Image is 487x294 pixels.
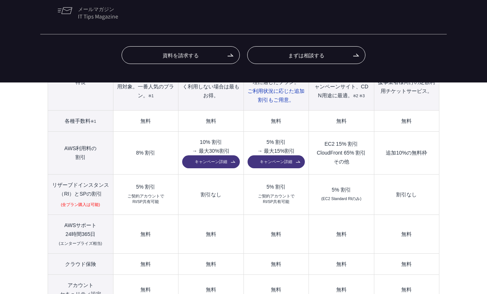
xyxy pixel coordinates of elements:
td: 無料 [243,215,309,254]
small: ※2 ※3 [353,94,365,98]
td: 追加10%の無料枠 [374,132,439,175]
td: 無料 [309,111,374,132]
th: 各種手数料 [48,111,113,132]
img: 矢印 [228,54,234,57]
td: EC2 15% 割引 CloudFront 65% 割引 その他 [309,132,374,175]
div: 5% 割引 [117,184,174,189]
small: ご契約アカウントで RI/SP共有可能 [258,193,294,205]
a: まずは相談する [247,46,365,64]
small: ※1 [91,119,96,124]
small: (全プラン購入は可能) [61,202,100,208]
td: 5% 割引 → 最大15%割引 [243,132,309,175]
small: ※1 [148,94,154,98]
a: キャンペーン詳細 [182,155,239,168]
a: 資料を請求する [122,46,240,64]
a: メールマガジンIT Tips Magazine [51,3,147,22]
th: クラウド保険 [48,254,113,275]
td: 無料 [309,215,374,254]
small: (エンタープライズ相当) [59,241,102,246]
td: 無料 [243,254,309,275]
td: 無料 [243,111,309,132]
span: メールマガジン IT Tips Magazine [78,3,141,22]
a: キャンペーン詳細 [248,155,305,168]
td: 8% 割引 [113,132,178,175]
th: AWSサポート 24時間365日 [48,215,113,254]
td: 割引なし [178,174,243,215]
td: 無料 [178,111,243,132]
small: (EC2 Standard RIのみ) [321,196,361,202]
td: 10% 割引 → 最大30%割引 [178,132,243,175]
div: 5% 割引 [313,187,370,192]
td: 無料 [178,215,243,254]
td: 無料 [113,111,178,132]
div: 5% 割引 [248,184,305,189]
td: 無料 [178,254,243,275]
td: 無料 [374,215,439,254]
th: リザーブドインスタンス （RI）とSPの割引 [48,174,113,215]
th: AWS利用料の 割引 [48,132,113,175]
small: ご契約アカウントで RI/SP共有可能 [127,193,164,205]
td: 無料 [309,254,374,275]
td: 無料 [374,111,439,132]
td: 無料 [374,254,439,275]
td: 無料 [113,254,178,275]
img: 矢印 [353,54,359,57]
span: ご利用状況に応じた [248,88,304,103]
td: 無料 [113,215,178,254]
td: 割引なし [374,174,439,215]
